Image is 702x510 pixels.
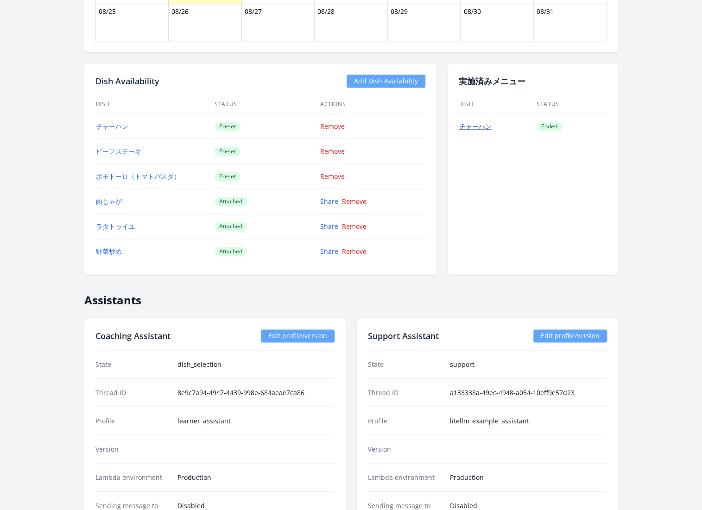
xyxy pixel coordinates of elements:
th: Dish [459,95,537,114]
dd: 8e9c7a94-4947-4439-998e-684aeae7ca86 [177,388,335,397]
a: Remove [320,147,345,156]
td: 08/30 [461,4,534,41]
td: 08/25 [95,4,169,41]
th: Status [214,95,320,114]
dt: Lambda environment [95,472,170,482]
dt: Lambda environment [368,472,443,482]
a: 野菜炒め [96,247,122,256]
a: チャーハン [459,122,492,131]
dt: Profile [95,416,170,425]
dd: a133338a-49ec-4948-a054-10eff9e57d23 [450,388,607,397]
dt: Version [95,444,170,453]
dt: Thread ID [368,388,443,397]
h2: Coaching Assistant [95,329,171,342]
td: 08/31 [533,4,607,41]
span: Attached [215,197,247,206]
dt: State [368,359,443,369]
dd: learner_assistant [177,416,335,425]
dd: Production [177,472,335,482]
dd: dish_selection [177,359,335,369]
a: Add Dish Availability [347,75,425,88]
a: 肉じゃが [96,197,122,206]
dt: Profile [368,416,443,425]
dd: Production [450,472,607,482]
span: Preset [215,147,240,156]
span: Attached [215,247,247,256]
dt: Version [368,444,443,453]
a: Share [320,222,338,231]
a: Remove [342,222,367,231]
dt: Thread ID [95,388,170,397]
h2: Support Assistant [368,329,439,342]
h2: 実施済みメニュー [459,75,607,88]
td: 08/29 [387,4,461,41]
a: ラタトゥイユ [96,222,135,231]
a: ビーフステーキ [96,147,141,156]
a: Remove [320,122,345,131]
a: Share [320,197,338,206]
td: 08/26 [169,4,242,41]
a: ポモドーロ（トマトパスタ） [96,172,180,181]
dt: State [95,359,170,369]
dd: support [450,359,607,369]
span: Preset [215,172,240,181]
span: Attached [215,222,247,231]
th: Status [536,95,607,114]
a: チャーハン [96,122,128,131]
span: Ended [537,122,562,131]
a: Remove [320,172,345,181]
a: Edit profile/version [261,329,335,342]
dd: litellm_example_assistant [450,416,607,425]
a: Share [320,247,338,256]
h2: Assistants [84,286,618,307]
a: Remove [342,197,367,206]
th: Dish [95,95,215,114]
h2: Dish Availability [95,75,159,88]
a: Edit profile/version [533,329,607,342]
td: 08/28 [315,4,388,41]
th: Actions [320,95,425,114]
td: 08/27 [241,4,315,41]
span: Preset [215,122,240,131]
a: Remove [342,247,367,256]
